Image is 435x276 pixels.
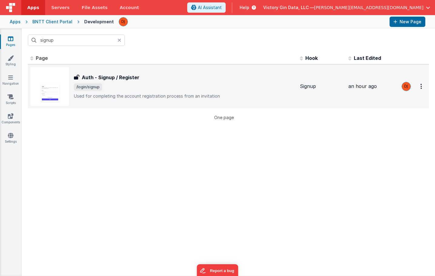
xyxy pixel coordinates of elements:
p: One page [28,114,420,121]
input: Search pages, id's ... [28,34,125,46]
h3: Auth - Signup / Register [82,74,139,81]
div: Signup [300,83,344,90]
span: an hour ago [348,83,377,89]
span: Page [36,55,48,61]
span: Last Edited [354,55,381,61]
img: f3d315f864dfd729bbf95c1be5919636 [119,18,128,26]
button: Victory Gin Data, LLC — [PERSON_NAME][EMAIL_ADDRESS][DOMAIN_NAME] [263,5,430,11]
span: [PERSON_NAME][EMAIL_ADDRESS][DOMAIN_NAME] [314,5,423,11]
span: Servers [51,5,69,11]
button: Options [417,80,427,93]
div: Development [84,19,114,25]
button: AI Assistant [187,2,226,13]
span: AI Assistant [198,5,222,11]
img: f3d315f864dfd729bbf95c1be5919636 [402,82,410,91]
button: New Page [390,17,425,27]
span: /login/signup [74,83,102,91]
div: Apps [10,19,21,25]
span: Hook [305,55,318,61]
p: Used for completing the account registration process from an invitation [74,93,295,99]
span: Victory Gin Data, LLC — [263,5,314,11]
span: Apps [27,5,39,11]
div: BNTT Client Portal [32,19,72,25]
span: File Assets [82,5,108,11]
span: Help [240,5,249,11]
